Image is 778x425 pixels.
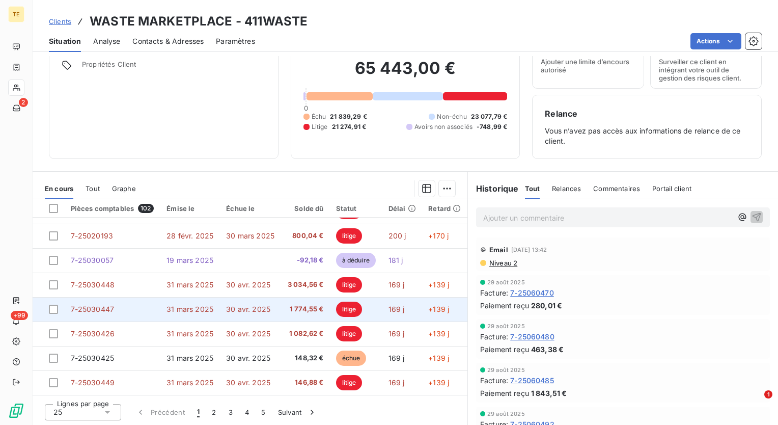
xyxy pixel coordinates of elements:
[19,98,28,107] span: 2
[336,326,363,341] span: litige
[312,122,328,131] span: Litige
[480,344,529,355] span: Paiement reçu
[304,104,308,112] span: 0
[226,354,270,362] span: 30 avr. 2025
[487,411,525,417] span: 29 août 2025
[287,231,323,241] span: 800,04 €
[272,402,323,423] button: Suivant
[428,280,449,289] span: +139 j
[336,228,363,244] span: litige
[166,280,213,289] span: 31 mars 2025
[545,108,749,120] h6: Relance
[471,112,508,121] span: 23 077,79 €
[166,256,213,264] span: 19 mars 2025
[287,304,323,314] span: 1 774,55 €
[764,390,772,399] span: 1
[652,184,691,193] span: Portail client
[226,204,275,213] div: Échue le
[531,300,562,311] span: 280,01 €
[414,122,473,131] span: Avoirs non associés
[223,402,239,423] button: 3
[480,331,508,342] span: Facture :
[226,231,274,240] span: 30 mars 2025
[255,402,271,423] button: 5
[552,184,581,193] span: Relances
[336,375,363,390] span: litige
[71,305,115,313] span: 7-25030447
[166,305,213,313] span: 31 mars 2025
[480,287,508,298] span: Facture :
[49,36,81,46] span: Situation
[388,378,405,387] span: 169 j
[71,329,115,338] span: 7-25030426
[332,122,367,131] span: 21 274,91 €
[480,300,529,311] span: Paiement reçu
[166,329,213,338] span: 31 mars 2025
[8,6,24,22] div: TE
[428,354,449,362] span: +139 j
[71,204,155,213] div: Pièces comptables
[487,279,525,285] span: 29 août 2025
[428,204,461,213] div: Retard
[287,280,323,290] span: 3 034,56 €
[226,305,270,313] span: 30 avr. 2025
[226,378,270,387] span: 30 avr. 2025
[53,407,62,417] span: 25
[45,184,73,193] span: En cours
[541,58,635,74] span: Ajouter une limite d’encours autorisé
[166,378,213,387] span: 31 mars 2025
[166,231,213,240] span: 28 févr. 2025
[312,112,326,121] span: Échu
[659,58,753,82] span: Surveiller ce client en intégrant votre outil de gestion des risques client.
[488,259,517,267] span: Niveau 2
[330,112,367,121] span: 21 839,29 €
[428,231,449,240] span: +170 j
[287,353,323,363] span: 148,32 €
[71,280,115,289] span: 7-25030448
[388,256,403,264] span: 181 j
[510,287,554,298] span: 7-25060470
[287,378,323,388] span: 146,88 €
[545,108,749,146] div: Vous n’avez pas accès aux informations de relance de ce client.
[388,204,416,213] div: Délai
[489,246,508,254] span: Email
[477,122,507,131] span: -748,99 €
[11,311,28,320] span: +99
[303,58,508,89] h2: 65 443,00 €
[138,204,153,213] span: 102
[71,231,114,240] span: 7-25020193
[336,277,363,293] span: litige
[191,402,206,423] button: 1
[239,402,255,423] button: 4
[129,402,191,423] button: Précédent
[510,375,554,386] span: 7-25060485
[197,407,200,417] span: 1
[226,329,270,338] span: 30 avr. 2025
[428,305,449,313] span: +139 j
[388,354,405,362] span: 169 j
[166,354,213,362] span: 31 mars 2025
[206,402,222,423] button: 2
[480,388,529,399] span: Paiement reçu
[287,204,323,213] div: Solde dû
[593,184,640,193] span: Commentaires
[166,204,214,213] div: Émise le
[690,33,741,49] button: Actions
[49,16,71,26] a: Clients
[487,323,525,329] span: 29 août 2025
[132,36,204,46] span: Contacts & Adresses
[90,12,308,31] h3: WASTE MARKETPLACE - 411WASTE
[531,388,567,399] span: 1 843,51 €
[336,204,376,213] div: Statut
[531,344,564,355] span: 463,38 €
[743,390,768,415] iframe: Intercom live chat
[287,329,323,339] span: 1 082,62 €
[112,184,136,193] span: Graphe
[86,184,100,193] span: Tout
[336,302,363,317] span: litige
[71,354,115,362] span: 7-25030425
[49,17,71,25] span: Clients
[480,375,508,386] span: Facture :
[525,184,540,193] span: Tout
[388,231,406,240] span: 200 j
